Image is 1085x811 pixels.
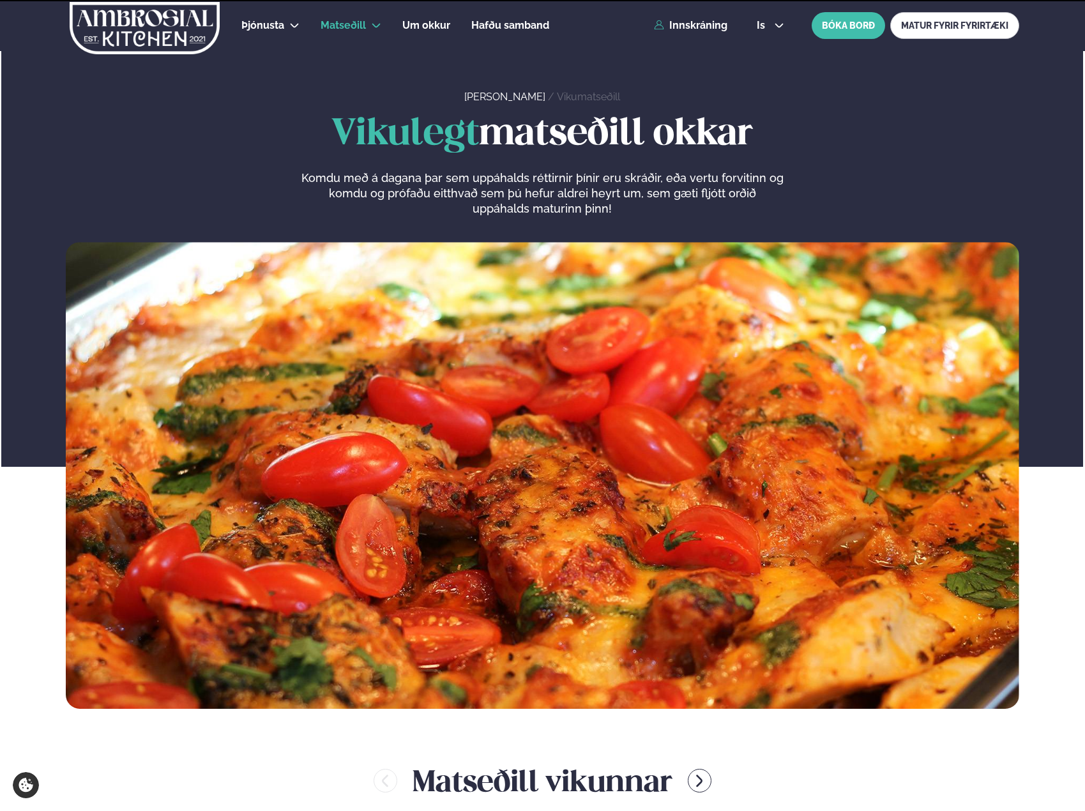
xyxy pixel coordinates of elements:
[321,18,366,33] a: Matseðill
[464,91,545,103] a: [PERSON_NAME]
[413,760,672,801] h2: Matseðill vikunnar
[241,18,284,33] a: Þjónusta
[757,20,769,31] span: is
[402,19,450,31] span: Um okkur
[548,91,557,103] span: /
[66,242,1019,709] img: image alt
[13,772,39,798] a: Cookie settings
[68,2,221,54] img: logo
[66,114,1019,155] h1: matseðill okkar
[654,20,727,31] a: Innskráning
[812,12,885,39] button: BÓKA BORÐ
[471,19,549,31] span: Hafðu samband
[747,20,794,31] button: is
[471,18,549,33] a: Hafðu samband
[402,18,450,33] a: Um okkur
[321,19,366,31] span: Matseðill
[301,171,784,216] p: Komdu með á dagana þar sem uppáhalds réttirnir þínir eru skráðir, eða vertu forvitinn og komdu og...
[890,12,1019,39] a: MATUR FYRIR FYRIRTÆKI
[241,19,284,31] span: Þjónusta
[331,117,479,152] span: Vikulegt
[688,769,711,792] button: menu-btn-right
[557,91,620,103] a: Vikumatseðill
[374,769,397,792] button: menu-btn-left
